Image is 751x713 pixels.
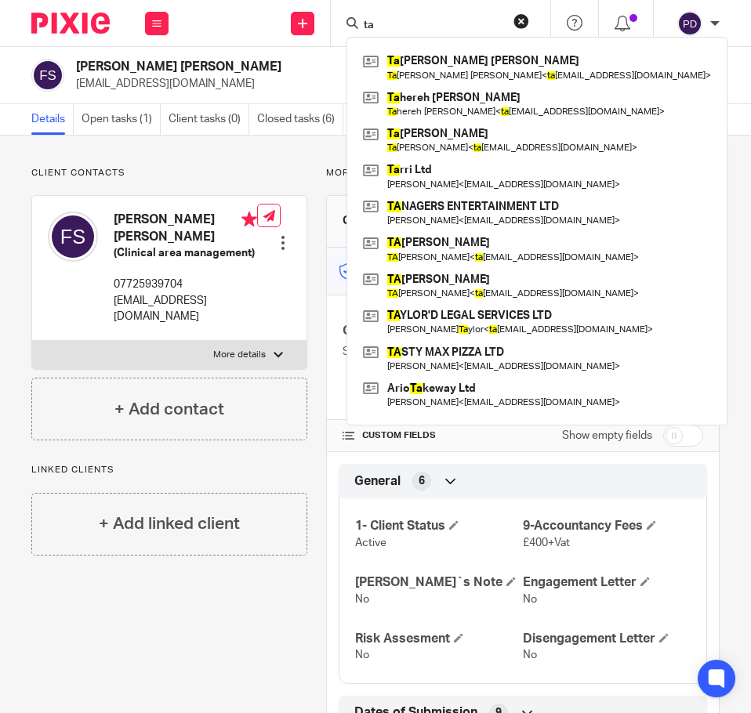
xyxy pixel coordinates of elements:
i: Primary [241,212,257,227]
button: Clear [513,13,529,29]
h4: 9-Accountancy Fees [523,518,691,534]
h4: CUSTOM FIELDS [343,429,523,442]
p: More details [213,349,266,361]
span: No [523,594,537,605]
span: 6 [419,473,425,489]
h4: Engagement Letter [523,574,691,591]
label: Show empty fields [562,428,652,443]
img: svg%3E [31,59,64,92]
p: Linked clients [31,464,307,476]
p: Client contacts [31,167,307,179]
p: [EMAIL_ADDRESS][DOMAIN_NAME] [114,293,257,325]
img: svg%3E [677,11,702,36]
h4: + Add linked client [99,512,240,536]
p: 07725939704 [114,277,257,292]
h2: [PERSON_NAME] [PERSON_NAME] [76,59,420,75]
h4: Client type [343,323,523,339]
p: More details [326,167,720,179]
a: Details [31,104,74,135]
a: Open tasks (1) [82,104,161,135]
span: No [523,650,537,661]
h4: Risk Assesment [355,631,523,647]
a: Client tasks (0) [169,104,249,135]
span: No [355,594,369,605]
span: No [355,650,369,661]
h4: Disengagement Letter [523,631,691,647]
h4: 1- Client Status [355,518,523,534]
p: Master code for secure communications and files [339,255,550,288]
img: Pixie [31,13,110,34]
h5: (Clinical area management) [114,245,257,261]
p: [EMAIL_ADDRESS][DOMAIN_NAME] [76,76,506,92]
span: Active [355,537,386,548]
p: Sole Trader [343,344,523,360]
h4: [PERSON_NAME] [PERSON_NAME] [114,212,257,245]
h4: + Add contact [114,397,224,422]
h3: Client manager [343,213,422,229]
span: General [354,473,401,490]
img: svg%3E [48,212,98,262]
a: Closed tasks (6) [257,104,343,135]
span: £400+Vat [523,537,570,548]
h4: [PERSON_NAME]`s Note [355,574,523,591]
input: Search [362,19,503,33]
